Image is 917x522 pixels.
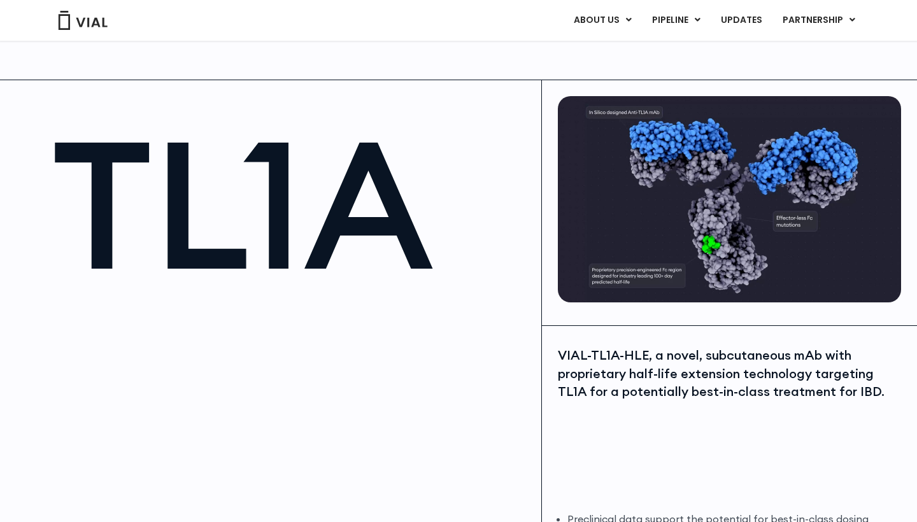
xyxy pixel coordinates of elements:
a: PIPELINEMenu Toggle [642,10,710,31]
img: Vial Logo [57,11,108,30]
a: PARTNERSHIPMenu Toggle [772,10,865,31]
h1: TL1A [52,115,529,293]
div: VIAL-TL1A-HLE, a novel, subcutaneous mAb with proprietary half-life extension technology targetin... [558,346,898,401]
a: ABOUT USMenu Toggle [564,10,641,31]
img: TL1A antibody diagram. [558,96,901,302]
a: UPDATES [711,10,772,31]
